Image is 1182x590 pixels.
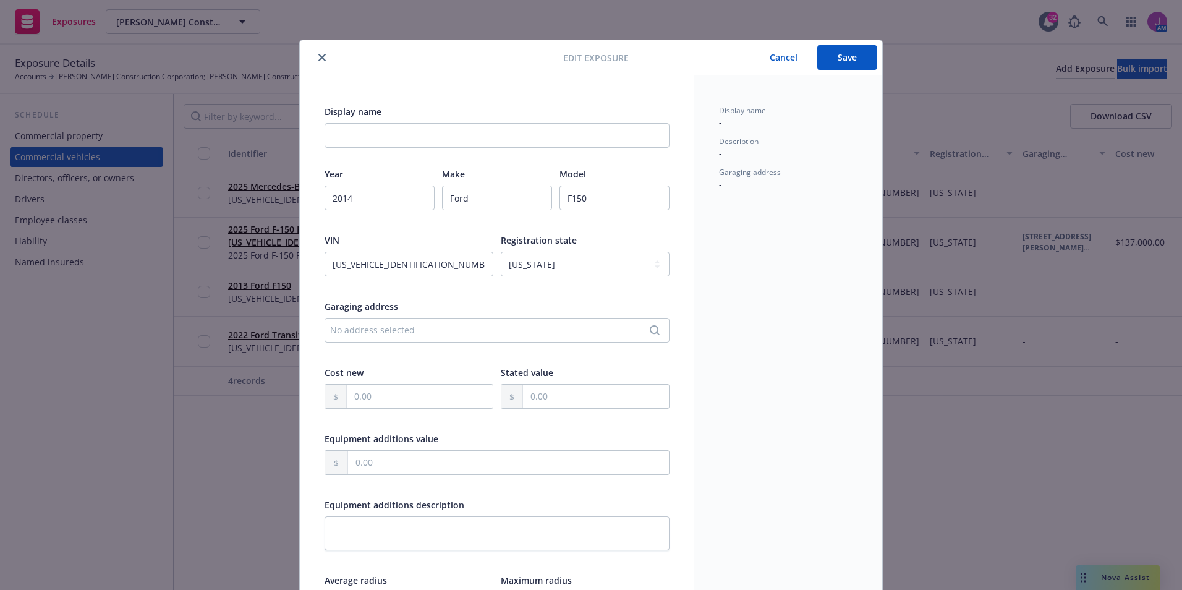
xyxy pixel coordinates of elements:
[563,51,629,64] span: Edit exposure
[325,106,381,118] span: Display name
[719,167,781,177] span: Garaging address
[750,45,817,70] button: Cancel
[315,50,330,65] button: close
[442,168,465,180] span: Make
[719,116,722,128] span: -
[523,385,669,408] input: 0.00
[325,318,670,343] button: No address selected
[719,136,759,147] span: Description
[325,367,364,378] span: Cost new
[501,367,553,378] span: Stated value
[559,168,586,180] span: Model
[330,323,652,336] div: No address selected
[348,451,669,474] input: 0.00
[719,178,722,190] span: -
[347,385,493,408] input: 0.00
[325,301,398,312] span: Garaging address
[325,575,387,586] span: Average radius
[325,168,343,180] span: Year
[325,433,438,445] span: Equipment additions value
[719,105,766,116] span: Display name
[325,234,339,246] span: VIN
[719,147,722,159] span: -
[325,499,464,511] span: Equipment additions description
[501,575,572,586] span: Maximum radius
[817,45,877,70] button: Save
[501,234,577,246] span: Registration state
[650,325,660,335] svg: Search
